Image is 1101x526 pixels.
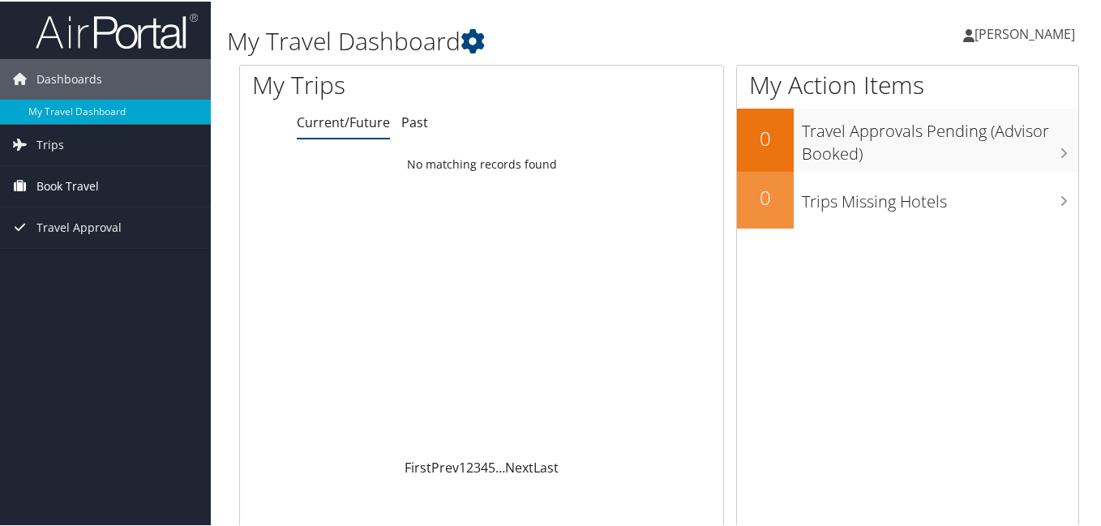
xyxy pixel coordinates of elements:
[737,170,1078,227] a: 0Trips Missing Hotels
[473,457,481,475] a: 3
[252,66,510,100] h1: My Trips
[481,457,488,475] a: 4
[36,11,198,49] img: airportal-logo.png
[36,123,64,164] span: Trips
[36,206,122,246] span: Travel Approval
[401,112,428,130] a: Past
[802,181,1078,212] h3: Trips Missing Hotels
[227,23,803,57] h1: My Travel Dashboard
[36,165,99,205] span: Book Travel
[405,457,431,475] a: First
[495,457,505,475] span: …
[459,457,466,475] a: 1
[802,110,1078,164] h3: Travel Approvals Pending (Advisor Booked)
[963,8,1091,57] a: [PERSON_NAME]
[488,457,495,475] a: 5
[737,107,1078,169] a: 0Travel Approvals Pending (Advisor Booked)
[466,457,473,475] a: 2
[533,457,559,475] a: Last
[737,66,1078,100] h1: My Action Items
[737,123,794,151] h2: 0
[737,182,794,210] h2: 0
[505,457,533,475] a: Next
[975,24,1075,41] span: [PERSON_NAME]
[297,112,390,130] a: Current/Future
[240,148,723,177] td: No matching records found
[431,457,459,475] a: Prev
[36,58,102,98] span: Dashboards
